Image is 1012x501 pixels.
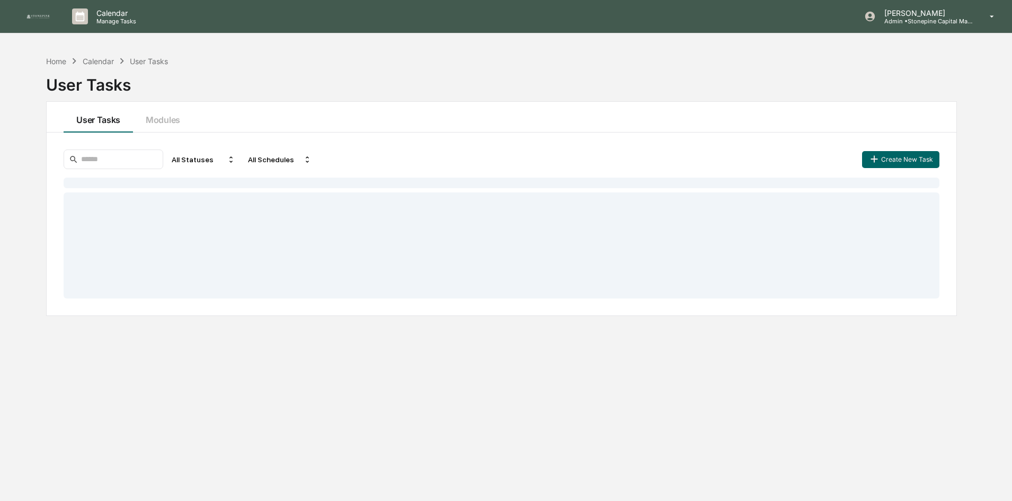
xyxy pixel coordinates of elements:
[862,151,939,168] button: Create New Task
[46,57,66,66] div: Home
[244,151,316,168] div: All Schedules
[876,8,974,17] p: [PERSON_NAME]
[83,57,114,66] div: Calendar
[133,102,193,133] button: Modules
[88,8,141,17] p: Calendar
[46,67,957,94] div: User Tasks
[88,17,141,25] p: Manage Tasks
[25,14,51,19] img: logo
[64,102,133,133] button: User Tasks
[130,57,168,66] div: User Tasks
[167,151,239,168] div: All Statuses
[876,17,974,25] p: Admin • Stonepine Capital Management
